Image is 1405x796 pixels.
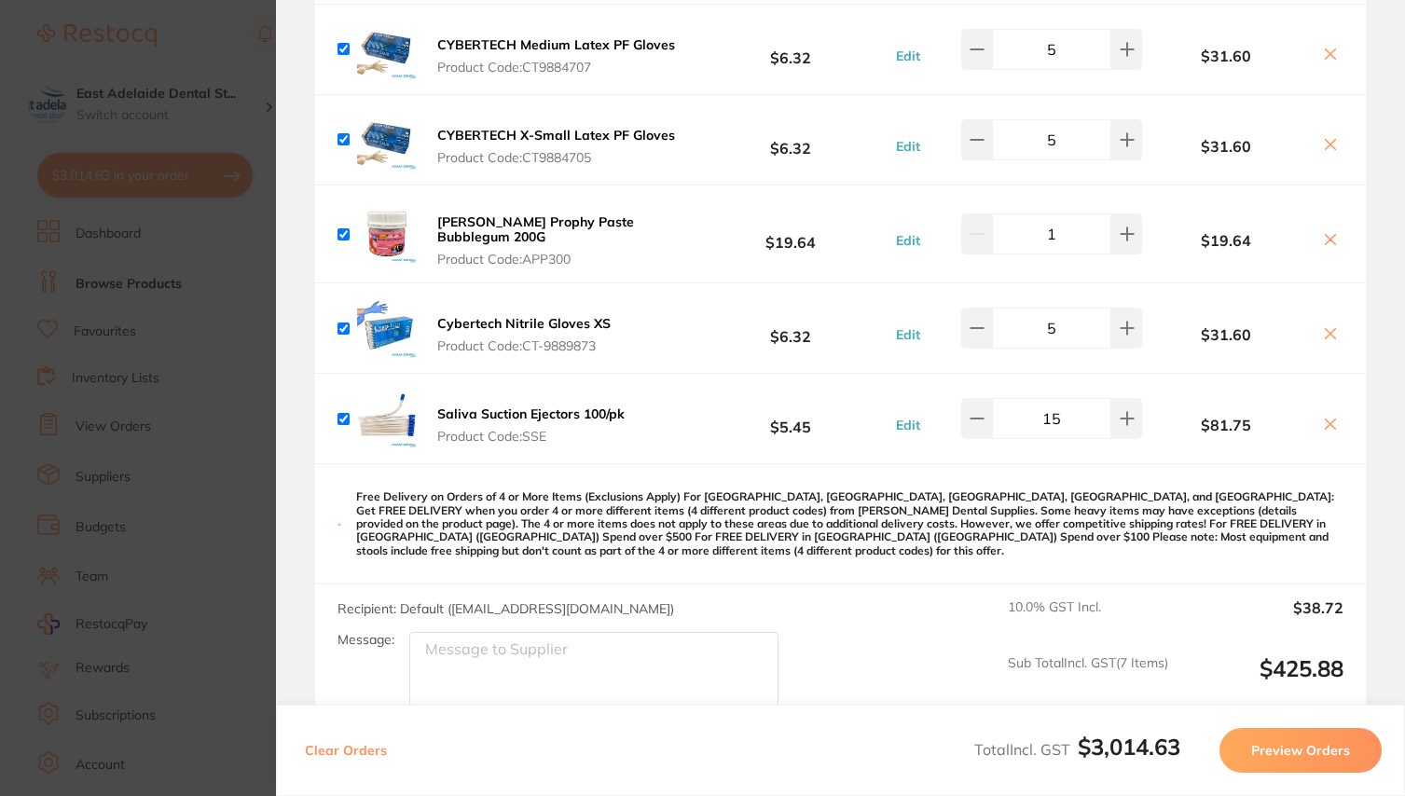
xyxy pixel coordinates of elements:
b: $6.32 [690,33,891,67]
b: Cybertech Nitrile Gloves XS [437,315,611,332]
button: CYBERTECH X-Small Latex PF Gloves Product Code:CT9884705 [432,127,681,166]
button: Saliva Suction Ejectors 100/pk Product Code:SSE [432,405,630,445]
span: Recipient: Default ( [EMAIL_ADDRESS][DOMAIN_NAME] ) [337,600,674,617]
img: bWUxeGE2Nw [357,389,417,448]
b: $6.32 [690,311,891,346]
span: Product Code: CT-9889873 [437,338,611,353]
button: CYBERTECH Medium Latex PF Gloves Product Code:CT9884707 [432,36,681,75]
button: Edit [890,417,926,433]
b: $3,014.63 [1078,733,1180,761]
output: $425.88 [1183,655,1343,707]
img: bmRkOTYzbw [357,110,417,170]
span: 10.0 % GST Incl. [1008,599,1168,640]
b: $81.75 [1142,417,1310,433]
b: $19.64 [1142,232,1310,249]
span: Total Incl. GST [974,740,1180,759]
b: $6.32 [690,123,891,158]
img: MDJiMTRrcA [357,298,417,358]
span: Product Code: SSE [437,429,625,444]
span: Product Code: CT9884707 [437,60,675,75]
button: Clear Orders [299,728,393,773]
span: Product Code: CT9884705 [437,150,675,165]
button: Cybertech Nitrile Gloves XS Product Code:CT-9889873 [432,315,616,354]
button: Edit [890,48,926,64]
button: Edit [890,232,926,249]
b: [PERSON_NAME] Prophy Paste Bubblegum 200G [437,213,634,245]
b: $31.60 [1142,326,1310,343]
span: Product Code: APP300 [437,252,684,267]
button: Edit [890,326,926,343]
img: b3B5dXFzbw [357,20,417,79]
b: $19.64 [690,217,891,252]
span: Sub Total Incl. GST ( 7 Items) [1008,655,1168,707]
b: $31.60 [1142,48,1310,64]
button: Preview Orders [1219,728,1382,773]
b: CYBERTECH X-Small Latex PF Gloves [437,127,675,144]
label: Message: [337,632,394,648]
button: [PERSON_NAME] Prophy Paste Bubblegum 200G Product Code:APP300 [432,213,690,268]
b: $31.60 [1142,138,1310,155]
button: Edit [890,138,926,155]
b: $5.45 [690,402,891,436]
p: Free Delivery on Orders of 4 or More Items (Exclusions Apply) For [GEOGRAPHIC_DATA], [GEOGRAPHIC_... [356,490,1344,557]
b: CYBERTECH Medium Latex PF Gloves [437,36,675,53]
output: $38.72 [1183,599,1343,640]
img: M3JrY3B1aA [357,204,417,264]
b: Saliva Suction Ejectors 100/pk [437,405,625,422]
